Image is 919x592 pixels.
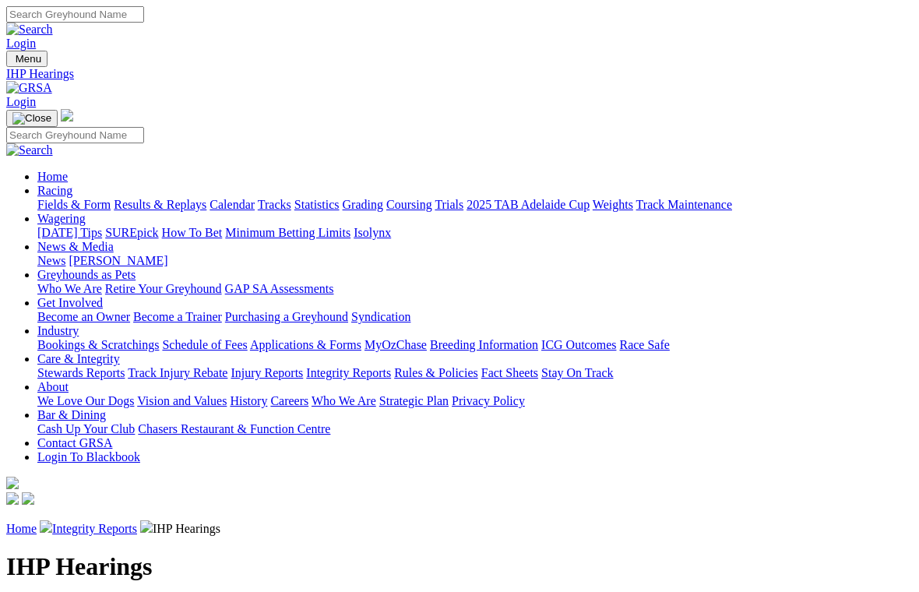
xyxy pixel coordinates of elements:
a: Become an Owner [37,310,130,323]
a: Greyhounds as Pets [37,268,136,281]
a: Home [37,170,68,183]
div: Care & Integrity [37,366,913,380]
a: Syndication [351,310,410,323]
a: Stay On Track [541,366,613,379]
img: Search [6,23,53,37]
a: Statistics [294,198,340,211]
a: Weights [593,198,633,211]
a: Login [6,95,36,108]
a: MyOzChase [364,338,427,351]
a: Fact Sheets [481,366,538,379]
input: Search [6,6,144,23]
a: SUREpick [105,226,158,239]
a: Race Safe [619,338,669,351]
a: Bar & Dining [37,408,106,421]
img: Close [12,112,51,125]
a: Chasers Restaurant & Function Centre [138,422,330,435]
a: Breeding Information [430,338,538,351]
a: Who We Are [37,282,102,295]
input: Search [6,127,144,143]
a: IHP Hearings [6,67,913,81]
a: News & Media [37,240,114,253]
div: News & Media [37,254,913,268]
a: Who We Are [312,394,376,407]
a: Applications & Forms [250,338,361,351]
a: Vision and Values [137,394,227,407]
a: Home [6,522,37,535]
a: Grading [343,198,383,211]
a: Track Injury Rebate [128,366,227,379]
a: Integrity Reports [52,522,137,535]
a: GAP SA Assessments [225,282,334,295]
a: Become a Trainer [133,310,222,323]
a: Industry [37,324,79,337]
a: About [37,380,69,393]
a: Login To Blackbook [37,450,140,463]
a: Schedule of Fees [162,338,247,351]
a: Retire Your Greyhound [105,282,222,295]
div: About [37,394,913,408]
img: Search [6,143,53,157]
button: Toggle navigation [6,51,48,67]
a: Careers [270,394,308,407]
a: Coursing [386,198,432,211]
a: Racing [37,184,72,197]
a: Cash Up Your Club [37,422,135,435]
a: Results & Replays [114,198,206,211]
a: Privacy Policy [452,394,525,407]
a: Wagering [37,212,86,225]
h1: IHP Hearings [6,552,913,581]
img: twitter.svg [22,492,34,505]
a: Isolynx [354,226,391,239]
img: logo-grsa-white.png [6,477,19,489]
a: How To Bet [162,226,223,239]
a: Strategic Plan [379,394,449,407]
a: Injury Reports [231,366,303,379]
a: Minimum Betting Limits [225,226,350,239]
a: History [230,394,267,407]
a: Get Involved [37,296,103,309]
img: GRSA [6,81,52,95]
a: Rules & Policies [394,366,478,379]
a: News [37,254,65,267]
a: Care & Integrity [37,352,120,365]
a: Trials [435,198,463,211]
div: Racing [37,198,913,212]
img: chevron-right.svg [140,520,153,533]
p: IHP Hearings [6,520,913,536]
div: Bar & Dining [37,422,913,436]
a: Track Maintenance [636,198,732,211]
div: Wagering [37,226,913,240]
img: logo-grsa-white.png [61,109,73,122]
a: Bookings & Scratchings [37,338,159,351]
a: Login [6,37,36,50]
div: Get Involved [37,310,913,324]
a: We Love Our Dogs [37,394,134,407]
span: Menu [16,53,41,65]
a: Contact GRSA [37,436,112,449]
a: Calendar [210,198,255,211]
a: Fields & Form [37,198,111,211]
div: Greyhounds as Pets [37,282,913,296]
img: chevron-right.svg [40,520,52,533]
button: Toggle navigation [6,110,58,127]
a: 2025 TAB Adelaide Cup [467,198,590,211]
div: Industry [37,338,913,352]
a: Stewards Reports [37,366,125,379]
a: [PERSON_NAME] [69,254,167,267]
a: Purchasing a Greyhound [225,310,348,323]
a: ICG Outcomes [541,338,616,351]
img: facebook.svg [6,492,19,505]
a: Integrity Reports [306,366,391,379]
a: [DATE] Tips [37,226,102,239]
a: Tracks [258,198,291,211]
